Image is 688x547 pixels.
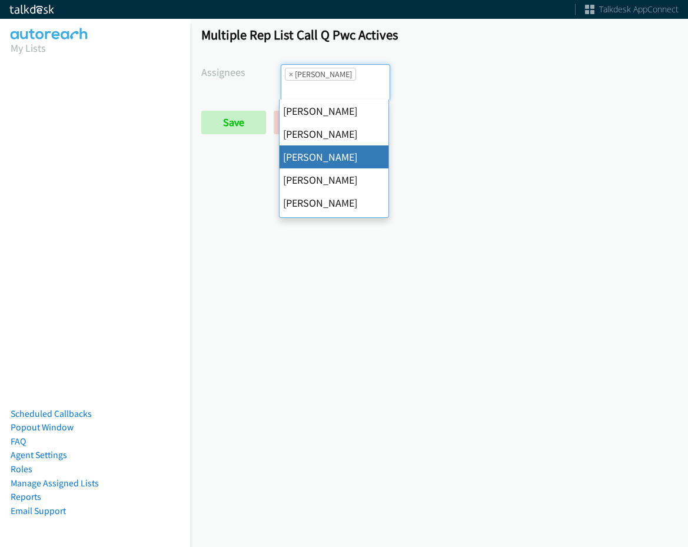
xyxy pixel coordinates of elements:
[201,64,281,80] label: Assignees
[280,145,388,168] li: [PERSON_NAME]
[280,214,388,237] li: [PERSON_NAME]
[280,168,388,191] li: [PERSON_NAME]
[11,478,99,489] a: Manage Assigned Lists
[201,111,266,134] input: Save
[201,26,677,43] h1: Multiple Rep List Call Q Pwc Actives
[11,422,74,433] a: Popout Window
[11,449,67,460] a: Agent Settings
[11,491,41,502] a: Reports
[11,41,46,55] a: My Lists
[11,463,32,475] a: Roles
[11,505,66,516] a: Email Support
[11,408,92,419] a: Scheduled Callbacks
[280,100,388,122] li: [PERSON_NAME]
[585,4,679,15] a: Talkdesk AppConnect
[11,436,26,447] a: FAQ
[289,68,293,80] span: ×
[274,111,339,134] a: Back
[285,68,356,81] li: Jordan Stehlik
[280,122,388,145] li: [PERSON_NAME]
[280,191,388,214] li: [PERSON_NAME]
